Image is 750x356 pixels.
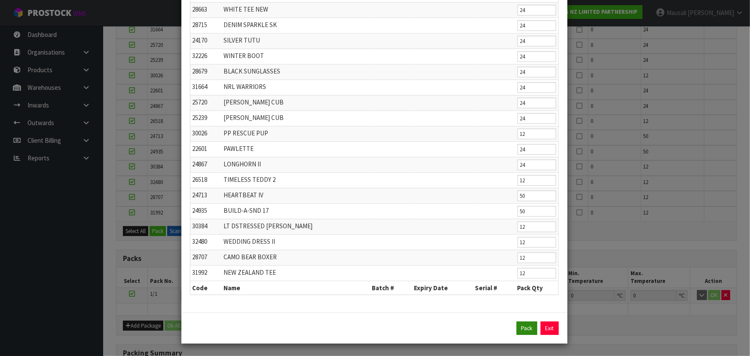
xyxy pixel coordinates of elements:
span: 28715 [193,21,208,29]
span: PP RESCUE PUP [224,129,269,137]
th: Code [190,281,222,295]
span: 26518 [193,175,208,184]
span: 22601 [193,144,208,153]
th: Name [222,281,370,295]
span: TIMELESS TEDDY 2 [224,175,276,184]
button: Pack [517,322,537,335]
span: 30026 [193,129,208,137]
span: 31664 [193,83,208,91]
span: 32226 [193,52,208,60]
th: Expiry Date [412,281,473,295]
span: 28679 [193,67,208,75]
span: [PERSON_NAME] CUB [224,114,284,122]
span: NEW ZEALAND TEE [224,268,276,276]
span: 32480 [193,237,208,246]
span: 24713 [193,191,208,199]
span: WEDDING DRESS II [224,237,276,246]
th: Pack Qty [515,281,558,295]
span: NRL WARRIORS [224,83,266,91]
span: CAMO BEAR BOXER [224,253,277,261]
span: 30384 [193,222,208,230]
span: 31992 [193,268,208,276]
span: 24867 [193,160,208,168]
span: DENIM SPARKLE SK [224,21,277,29]
span: WHITE TEE NEW [224,5,269,13]
span: SILVER TUTU [224,36,260,44]
span: 25720 [193,98,208,106]
span: 24935 [193,206,208,215]
span: BLACK SUNGLASSES [224,67,281,75]
span: BUILD-A-SND 17 [224,206,269,215]
span: WINTER BOOT [224,52,264,60]
span: LONGHORN II [224,160,261,168]
a: Exit [541,322,559,335]
span: [PERSON_NAME] CUB [224,98,284,106]
span: HEARTBEAT IV [224,191,264,199]
span: LT DSTRESSED [PERSON_NAME] [224,222,313,230]
span: 25239 [193,114,208,122]
span: PAWLETTE [224,144,254,153]
span: 24170 [193,36,208,44]
th: Batch # [370,281,412,295]
th: Serial # [473,281,515,295]
span: 28663 [193,5,208,13]
span: 28707 [193,253,208,261]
